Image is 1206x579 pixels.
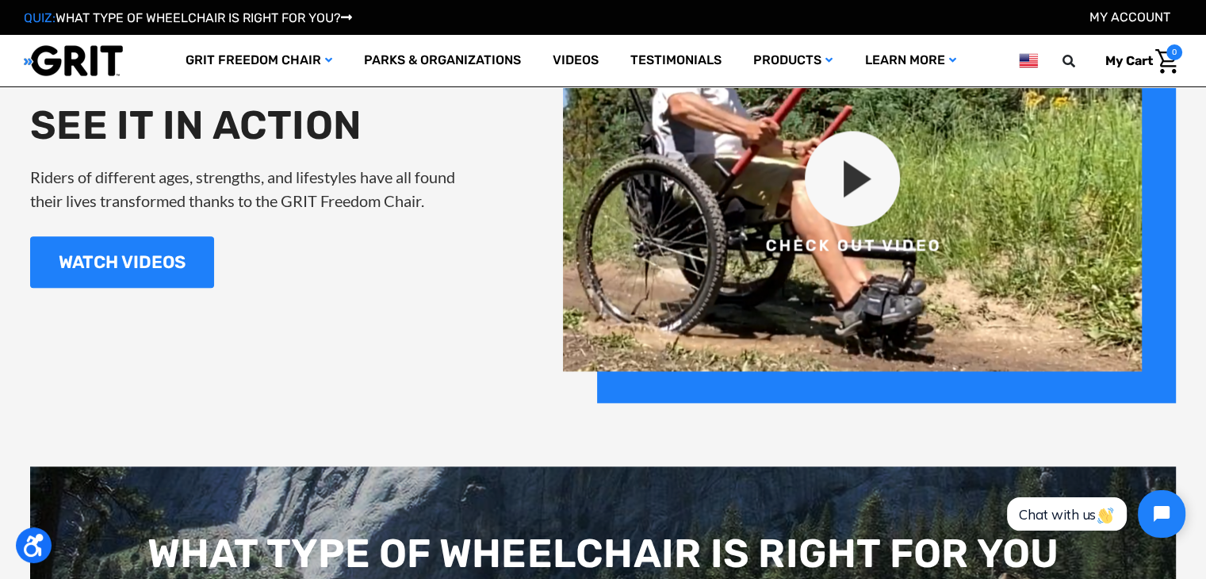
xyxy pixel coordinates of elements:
[262,65,348,80] span: Phone Number
[848,35,971,86] a: Learn More
[1093,44,1182,78] a: Cart with 0 items
[1089,10,1170,25] a: Account
[1166,44,1182,60] span: 0
[1019,51,1038,71] img: us.png
[30,236,214,288] a: WATCH VIDEOS
[30,165,474,213] p: Riders of different ages, strengths, and lifestyles have all found their lives transformed thanks...
[990,477,1199,551] iframe: Tidio Chat
[537,35,614,86] a: Videos
[614,35,737,86] a: Testimonials
[348,35,537,86] a: Parks & Organizations
[30,102,474,149] h2: SEE IT IN ACTION
[1070,44,1093,78] input: Search
[1155,49,1178,74] img: Cart
[1105,53,1153,68] span: My Cart
[24,44,123,77] img: GRIT All-Terrain Wheelchair and Mobility Equipment
[170,35,348,86] a: GRIT Freedom Chair
[737,35,848,86] a: Products
[24,10,352,25] a: QUIZ:WHAT TYPE OF WHEELCHAIR IS RIGHT FOR YOU?
[30,530,1176,577] h2: WHAT TYPE OF WHEELCHAIR IS RIGHT FOR YOU
[24,10,56,25] span: QUIZ:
